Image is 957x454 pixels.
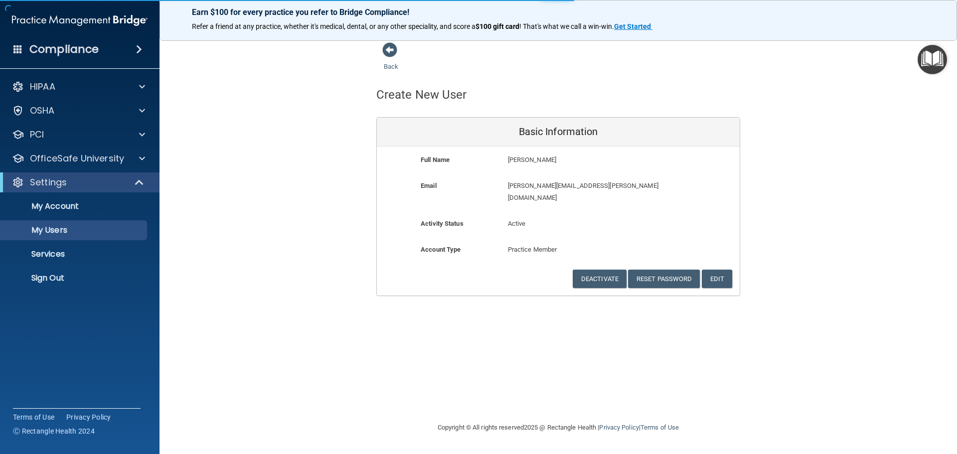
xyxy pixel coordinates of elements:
[66,412,111,422] a: Privacy Policy
[6,249,143,259] p: Services
[30,176,67,188] p: Settings
[508,180,667,204] p: [PERSON_NAME][EMAIL_ADDRESS][PERSON_NAME][DOMAIN_NAME]
[421,182,437,189] b: Email
[421,246,461,253] b: Account Type
[6,225,143,235] p: My Users
[377,118,740,147] div: Basic Information
[6,201,143,211] p: My Account
[29,42,99,56] h4: Compliance
[918,45,947,74] button: Open Resource Center
[192,7,925,17] p: Earn $100 for every practice you refer to Bridge Compliance!
[573,270,627,288] button: Deactivate
[6,273,143,283] p: Sign Out
[12,105,145,117] a: OSHA
[476,22,519,30] strong: $100 gift card
[376,412,740,444] div: Copyright © All rights reserved 2025 @ Rectangle Health | |
[30,105,55,117] p: OSHA
[640,424,679,431] a: Terms of Use
[702,270,732,288] button: Edit
[13,412,54,422] a: Terms of Use
[508,244,609,256] p: Practice Member
[30,81,55,93] p: HIPAA
[628,270,700,288] button: Reset Password
[421,156,450,163] b: Full Name
[13,426,95,436] span: Ⓒ Rectangle Health 2024
[599,424,638,431] a: Privacy Policy
[30,129,44,141] p: PCI
[421,220,464,227] b: Activity Status
[519,22,614,30] span: ! That's what we call a win-win.
[614,22,652,30] a: Get Started
[384,51,398,70] a: Back
[12,152,145,164] a: OfficeSafe University
[508,154,667,166] p: [PERSON_NAME]
[12,176,145,188] a: Settings
[12,129,145,141] a: PCI
[12,81,145,93] a: HIPAA
[614,22,651,30] strong: Get Started
[12,10,148,30] img: PMB logo
[508,218,609,230] p: Active
[376,88,467,101] h4: Create New User
[192,22,476,30] span: Refer a friend at any practice, whether it's medical, dental, or any other speciality, and score a
[30,152,124,164] p: OfficeSafe University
